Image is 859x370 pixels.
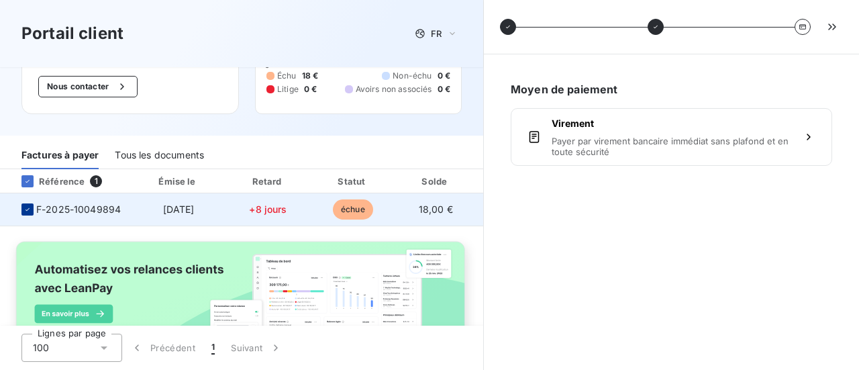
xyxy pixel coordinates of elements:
div: Factures à payer [21,141,99,169]
div: Tous les documents [115,141,204,169]
span: 100 [33,341,49,355]
span: FR [431,28,442,39]
button: Nous contacter [38,76,138,97]
div: Référence [11,175,85,187]
button: Suivant [223,334,291,362]
span: échue [333,199,373,220]
span: F-2025-10049894 [36,203,121,216]
span: Non-échu [393,70,432,82]
button: Précédent [122,334,203,362]
h6: Moyen de paiement [511,81,832,97]
span: 0 € [304,83,317,95]
span: [DATE] [163,203,195,215]
span: Avoirs non associés [356,83,432,95]
span: 1 [211,341,215,355]
span: Payer par virement bancaire immédiat sans plafond et en toute sécurité [552,136,791,157]
span: +8 jours [249,203,287,215]
div: Solde [397,175,474,188]
div: Statut [313,175,392,188]
h3: Portail client [21,21,123,46]
span: 0 € [438,70,450,82]
div: Retard [228,175,309,188]
span: 18,00 € [419,203,453,215]
span: 1 [90,175,102,187]
span: Litige [277,83,299,95]
span: 0 € [438,83,450,95]
span: Échu [277,70,297,82]
button: 1 [203,334,223,362]
span: Virement [552,117,791,130]
div: Documents [479,175,580,188]
span: 18 € [302,70,319,82]
div: Émise le [134,175,222,188]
